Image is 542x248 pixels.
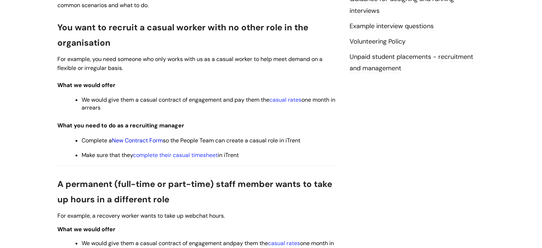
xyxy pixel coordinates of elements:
span: Complete a so the People Team can create a casual role in iTrent [82,137,300,144]
a: casual rates [268,239,300,247]
span: A permanent (full-time or part-time) staff member wants to take up hours in a different role [57,178,332,205]
span: What you need to do as a recruiting manager [57,122,184,129]
span: What we would offer [57,226,115,233]
span: What we would offer [57,81,115,89]
span: You want to recruit a casual worker with no other role in the organisation [57,22,308,48]
span: We would give them a casual contract of engagement and pay them the one month in arrears [82,96,335,111]
a: Unpaid student placements - recruitment and management [350,52,473,73]
span: Make sure that they in iTrent [82,151,239,159]
a: complete their casual timesheet [133,151,218,159]
a: casual rates [269,96,301,103]
a: New Contract Form [112,137,163,144]
a: Example interview questions [350,22,434,31]
a: Volunteering Policy [350,37,406,46]
span: For example, you need someone who only works with us as a casual worker to help meet demand on a ... [57,55,322,72]
span: For example, a recovery worker wants to take up webchat hours. [57,212,225,219]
